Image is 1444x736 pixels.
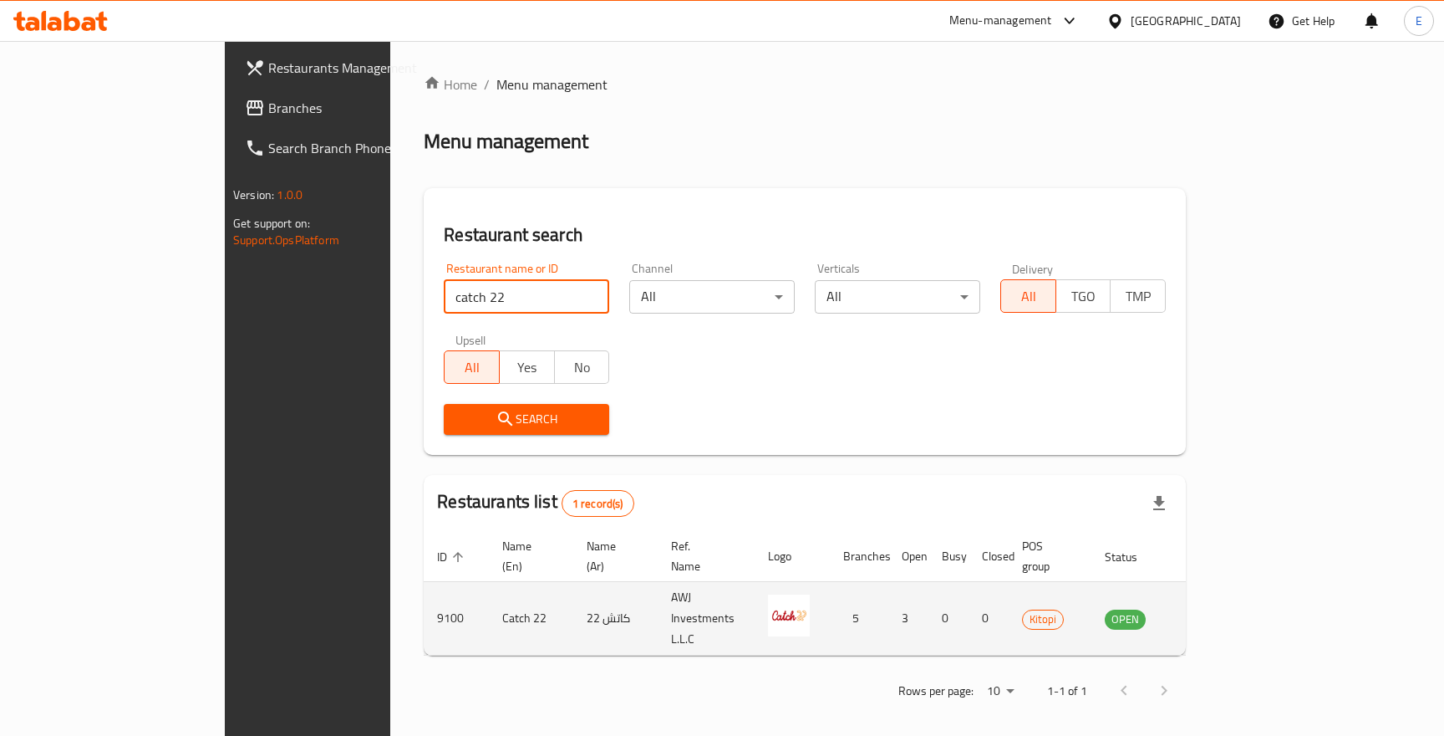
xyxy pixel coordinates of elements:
img: Catch 22 [768,595,810,636]
div: Rows per page: [980,679,1020,704]
nav: breadcrumb [424,74,1186,95]
td: Catch 22 [489,582,573,656]
th: Closed [969,531,1009,582]
th: Busy [928,531,969,582]
span: Restaurants Management [268,58,453,78]
span: 1.0.0 [277,184,303,206]
span: TMP [1117,284,1159,309]
span: 1 record(s) [562,496,633,512]
label: Upsell [455,334,486,345]
span: No [562,355,603,380]
span: Name (En) [502,536,553,576]
td: AWJ Investments L.L.C [658,582,755,656]
span: TGO [1063,284,1105,309]
div: All [815,280,980,314]
td: 0 [928,582,969,656]
button: All [1000,279,1056,313]
table: enhanced table [424,531,1237,656]
h2: Menu management [424,128,588,155]
span: Menu management [496,74,608,95]
a: Search Branch Phone [231,128,466,168]
p: 1-1 of 1 [1047,681,1087,702]
button: TMP [1110,279,1166,313]
td: كاتش 22 [573,582,658,656]
td: 0 [969,582,1009,656]
th: Logo [755,531,830,582]
span: Name (Ar) [587,536,638,576]
li: / [484,74,490,95]
span: Search Branch Phone [268,138,453,158]
div: [GEOGRAPHIC_DATA] [1131,12,1241,30]
a: Restaurants Management [231,48,466,88]
p: Rows per page: [898,681,974,702]
div: Menu-management [949,11,1052,31]
a: Branches [231,88,466,128]
td: 5 [830,582,888,656]
th: Action [1179,531,1237,582]
span: All [451,355,493,380]
span: Kitopi [1023,610,1063,629]
h2: Restaurants list [437,489,633,517]
button: TGO [1055,279,1111,313]
span: Search [457,409,596,430]
span: Version: [233,184,274,206]
span: POS group [1022,536,1071,576]
label: Delivery [1012,263,1054,274]
h2: Restaurant search [444,222,1166,248]
span: OPEN [1105,610,1146,629]
span: Get support on: [233,212,310,234]
a: Support.OpsPlatform [233,229,339,251]
span: ID [437,547,469,567]
span: Status [1105,547,1159,567]
button: Yes [499,350,555,384]
button: No [554,350,610,384]
input: Search for restaurant name or ID.. [444,280,609,314]
span: Yes [506,355,548,380]
div: Export file [1139,483,1179,524]
span: All [1008,284,1050,309]
th: Branches [830,531,888,582]
th: Open [888,531,928,582]
span: E [1416,12,1422,30]
button: Search [444,404,609,435]
span: Ref. Name [671,536,735,576]
button: All [444,350,500,384]
span: Branches [268,98,453,118]
div: All [629,280,795,314]
td: 3 [888,582,928,656]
